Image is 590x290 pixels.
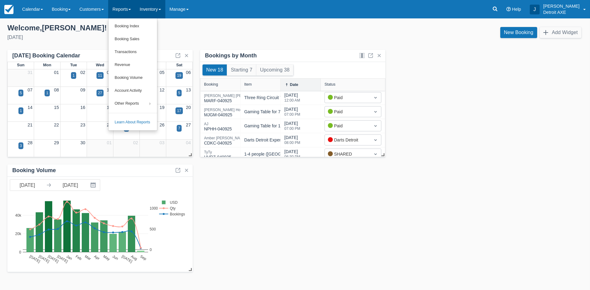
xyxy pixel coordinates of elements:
[54,105,59,110] a: 15
[204,94,266,98] div: [PERSON_NAME] [PERSON_NAME]
[204,94,266,104] div: MARF-040925
[20,143,22,149] div: 3
[204,122,232,126] div: AJ
[284,120,300,134] div: [DATE]
[244,123,299,129] div: Gaming Table for 1-2 People
[17,63,24,67] span: Sun
[186,122,191,127] a: 27
[284,155,300,159] div: 06:30 PM
[244,95,313,101] div: Three Ring Circuit T-Shirt Pre-Order
[70,63,77,67] span: Tue
[46,90,48,96] div: 1
[512,7,521,12] span: Help
[284,141,300,145] div: 08:00 PM
[284,92,300,106] div: [DATE]
[28,140,33,145] a: 28
[108,59,157,72] a: Revenue
[108,97,157,110] a: Other Reports
[73,73,75,78] div: 1
[159,140,164,145] a: 03
[204,82,218,87] div: Booking
[4,5,14,14] img: checkfront-main-nav-mini-logo.png
[133,140,138,145] a: 02
[107,70,112,75] a: 03
[53,180,88,191] input: End Date
[204,110,240,113] a: [PERSON_NAME] HoMJGM-040925
[108,33,157,46] a: Booking Sales
[177,73,181,78] div: 19
[204,150,231,154] div: TyTy
[328,137,367,143] div: Darts Detroit
[159,105,164,110] a: 19
[108,20,157,33] a: Booking Index
[98,90,102,96] div: 27
[81,105,85,110] a: 16
[108,18,157,131] ul: Reports
[7,23,290,33] div: Welcome , [PERSON_NAME] !
[10,180,45,191] input: Start Date
[96,63,104,67] span: Wed
[244,137,367,143] div: Darts Detroit Experience: One Board (1-8 People), Dart Thrower
[28,70,33,75] a: 31
[98,73,102,78] div: 11
[284,106,300,120] div: [DATE]
[108,84,157,97] a: Account Activity
[81,122,85,127] a: 23
[178,126,180,131] div: 7
[107,105,112,110] a: 17
[159,70,164,75] a: 05
[54,70,59,75] a: 01
[159,87,164,92] a: 12
[7,34,290,41] div: [DATE]
[244,151,336,157] div: 1-4 people ([GEOGRAPHIC_DATA]) $40/person
[540,27,581,38] button: Add Widget
[43,63,51,67] span: Mon
[372,137,379,143] span: Dropdown icon
[204,108,240,118] div: MJGM-040925
[205,52,257,59] div: Bookings by Month
[186,87,191,92] a: 13
[54,140,59,145] a: 29
[284,134,300,148] div: [DATE]
[506,7,511,11] i: Help
[328,122,367,129] div: Paid
[244,109,299,115] div: Gaming Table for 7-8 People
[500,27,537,38] a: New Booking
[204,136,247,146] div: CDKC-040925
[204,125,232,127] a: AJ NPHH-040925
[204,150,231,160] div: HVRZ-040925
[108,116,157,129] a: Learn About Reports
[54,87,59,92] a: 08
[81,140,85,145] a: 30
[328,108,367,115] div: Paid
[107,122,112,127] a: 24
[284,149,300,162] div: [DATE]
[203,64,227,75] button: New 18
[88,180,100,191] button: Interact with the calendar and add the check-in date for your trip.
[204,136,247,140] div: Amber [PERSON_NAME]
[108,72,157,84] a: Booking Volume
[20,90,22,96] div: 5
[204,108,240,112] div: [PERSON_NAME] Ho
[81,87,85,92] a: 09
[186,105,191,110] a: 20
[284,99,300,102] div: 12:00 AM
[372,123,379,129] span: Dropdown icon
[204,96,266,99] a: [PERSON_NAME] [PERSON_NAME]MARF-040925
[54,122,59,127] a: 22
[284,113,300,116] div: 07:00 PM
[530,5,540,14] div: J
[107,87,112,92] a: 10
[543,3,580,9] p: [PERSON_NAME]
[204,122,232,132] div: NPHH-040925
[20,108,22,114] div: 1
[284,127,300,130] div: 07:00 PM
[186,140,191,145] a: 04
[107,140,112,145] a: 01
[28,105,33,110] a: 14
[543,9,580,15] p: Detroit AXE
[372,151,379,157] span: Dropdown icon
[227,64,256,75] button: Starting 7
[372,95,379,101] span: Dropdown icon
[204,153,231,156] a: TyTy HVRZ-040925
